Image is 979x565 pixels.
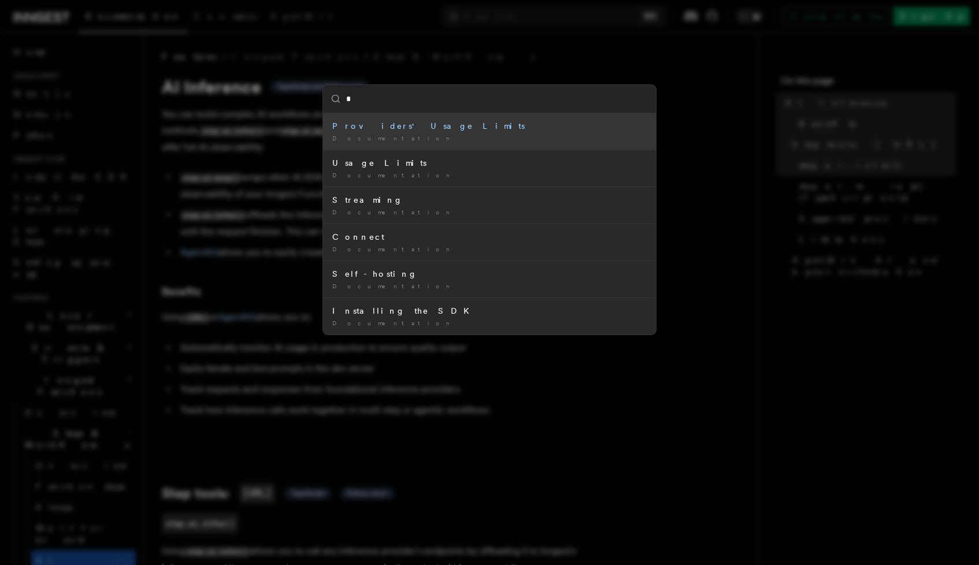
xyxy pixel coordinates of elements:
[332,194,647,206] div: Streaming
[332,120,647,132] div: Providers' Usage Limits
[332,319,454,326] span: Documentation
[332,246,454,252] span: Documentation
[332,172,454,179] span: Documentation
[332,305,647,317] div: Installing the SDK
[332,135,454,142] span: Documentation
[332,209,454,215] span: Documentation
[332,282,454,289] span: Documentation
[332,268,647,280] div: Self-hosting
[332,231,647,243] div: Connect
[332,157,647,169] div: Usage Limits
